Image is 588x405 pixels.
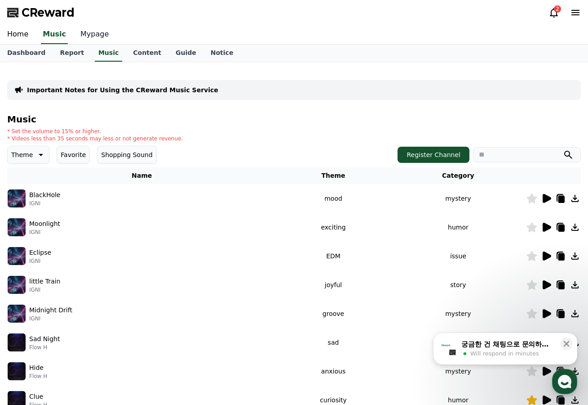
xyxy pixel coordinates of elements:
button: Register Channel [398,147,469,163]
td: humor [390,213,526,242]
p: Sad Night [29,334,60,344]
td: mood [276,184,390,213]
p: Moonlight [29,219,60,229]
img: music [8,218,26,236]
th: Category [390,167,526,184]
img: music [8,333,26,351]
img: music [8,189,26,207]
td: mystery [390,357,526,386]
img: music [8,362,26,380]
p: Midnight Drift [29,306,72,315]
a: CReward [7,5,75,20]
td: story [390,328,526,357]
td: mystery [390,184,526,213]
td: issue [390,242,526,270]
h4: Music [7,114,581,124]
button: Favorite [57,146,90,164]
a: Messages [59,285,116,308]
p: IGNI [29,315,72,322]
p: IGNI [29,257,51,265]
p: IGNI [29,286,60,293]
p: little Train [29,277,60,286]
p: Eclipse [29,248,51,257]
p: * Videos less than 35 seconds may less or not generate revenue. [7,135,183,142]
a: 2 [548,7,559,18]
td: mystery [390,299,526,328]
p: IGNI [29,229,60,236]
p: BlackHole [29,190,60,200]
p: Clue [29,392,43,401]
td: groove [276,299,390,328]
td: EDM [276,242,390,270]
span: Settings [133,299,155,306]
a: Music [95,45,122,62]
button: Shopping Sound [97,146,156,164]
a: Important Notes for Using the CReward Music Service [27,85,218,94]
p: Theme [11,148,33,161]
a: Content [126,45,168,62]
p: Hide [29,363,44,373]
a: Guide [168,45,203,62]
td: story [390,270,526,299]
p: Flow H [29,373,47,380]
a: Report [53,45,91,62]
p: * Set the volume to 15% or higher. [7,128,183,135]
div: 2 [554,5,561,13]
a: Notice [203,45,241,62]
span: Home [23,299,39,306]
td: joyful [276,270,390,299]
p: IGNI [29,200,60,207]
th: Name [7,167,276,184]
a: Home [3,285,59,308]
a: Mypage [73,25,116,44]
img: music [8,276,26,294]
td: exciting [276,213,390,242]
a: Settings [116,285,172,308]
td: sad [276,328,390,357]
td: anxious [276,357,390,386]
a: Music [41,25,68,44]
span: CReward [22,5,75,20]
img: music [8,305,26,323]
p: Flow H [29,344,60,351]
button: Theme [7,146,49,164]
img: music [8,247,26,265]
th: Theme [276,167,390,184]
span: Messages [75,299,101,306]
